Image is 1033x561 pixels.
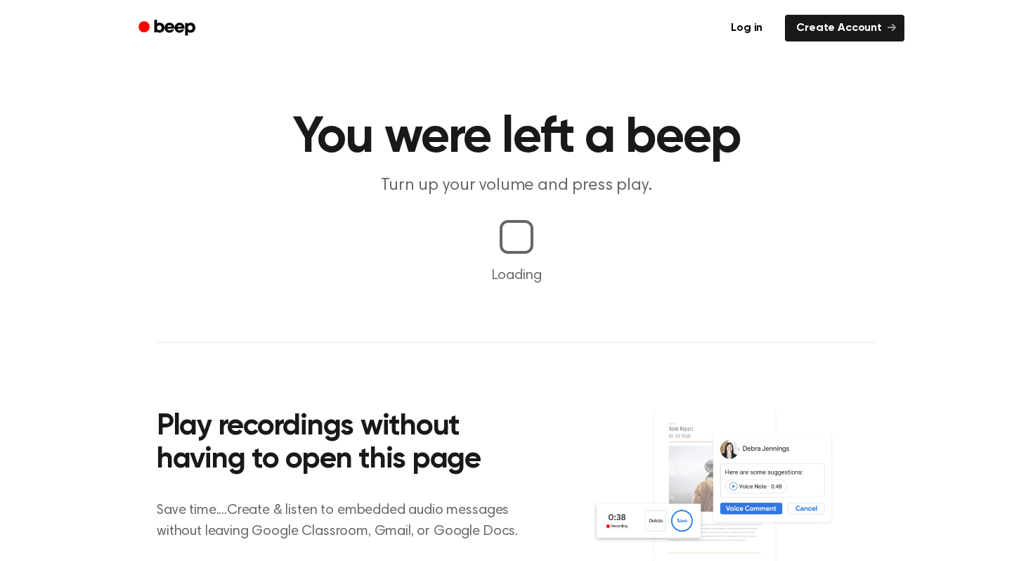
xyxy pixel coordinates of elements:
[785,15,904,41] a: Create Account
[247,174,786,198] p: Turn up your volume and press play.
[17,265,1016,286] p: Loading
[157,500,535,542] p: Save time....Create & listen to embedded audio messages without leaving Google Classroom, Gmail, ...
[717,12,777,44] a: Log in
[157,112,876,163] h1: You were left a beep
[157,411,535,477] h2: Play recordings without having to open this page
[129,15,208,42] a: Beep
